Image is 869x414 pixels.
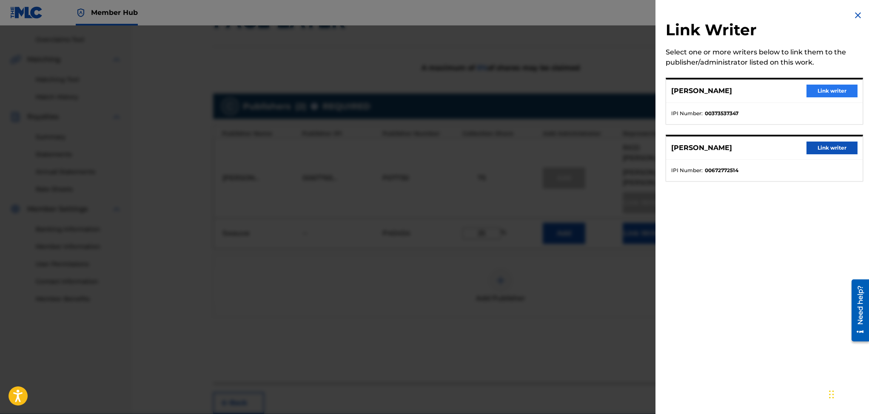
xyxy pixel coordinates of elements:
[705,110,738,117] strong: 00373537347
[666,20,863,42] h2: Link Writer
[10,6,43,19] img: MLC Logo
[666,47,863,68] div: Select one or more writers below to link them to the publisher/administrator listed on this work.
[826,373,869,414] iframe: Chat Widget
[845,276,869,345] iframe: Resource Center
[806,85,858,97] button: Link writer
[671,143,732,153] p: [PERSON_NAME]
[76,8,86,18] img: Top Rightsholder
[705,167,738,174] strong: 00672772514
[671,110,703,117] span: IPI Number :
[91,8,138,17] span: Member Hub
[671,167,703,174] span: IPI Number :
[806,142,858,154] button: Link writer
[671,86,732,96] p: [PERSON_NAME]
[829,382,834,407] div: Drag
